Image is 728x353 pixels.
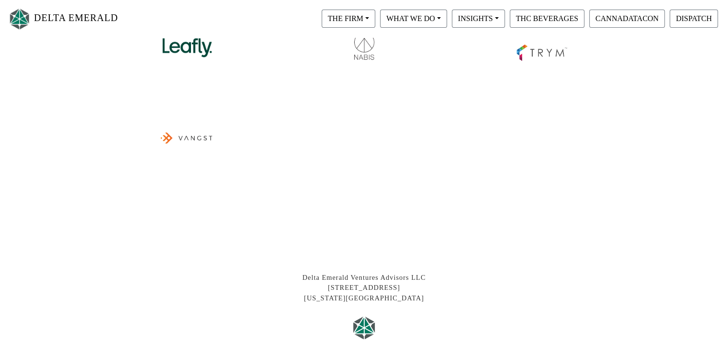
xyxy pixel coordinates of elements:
[99,273,630,304] div: Delta Emerald Ventures Advisors LLC [STREET_ADDRESS] [US_STATE][GEOGRAPHIC_DATA]
[158,22,216,61] img: leafly
[322,10,375,28] button: THE FIRM
[513,22,570,65] img: trym
[507,14,587,22] a: THC BEVERAGES
[670,10,718,28] button: DISPATCH
[510,10,584,28] button: THC BEVERAGES
[336,22,393,61] img: nabis
[8,6,32,32] img: Logo
[587,14,667,22] a: CANNADATACON
[350,313,379,342] img: Logo
[452,10,505,28] button: INSIGHTS
[8,4,118,34] a: DELTA EMERALD
[158,107,216,166] img: vangst
[667,14,720,22] a: DISPATCH
[589,10,665,28] button: CANNADATACON
[380,10,447,28] button: WHAT WE DO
